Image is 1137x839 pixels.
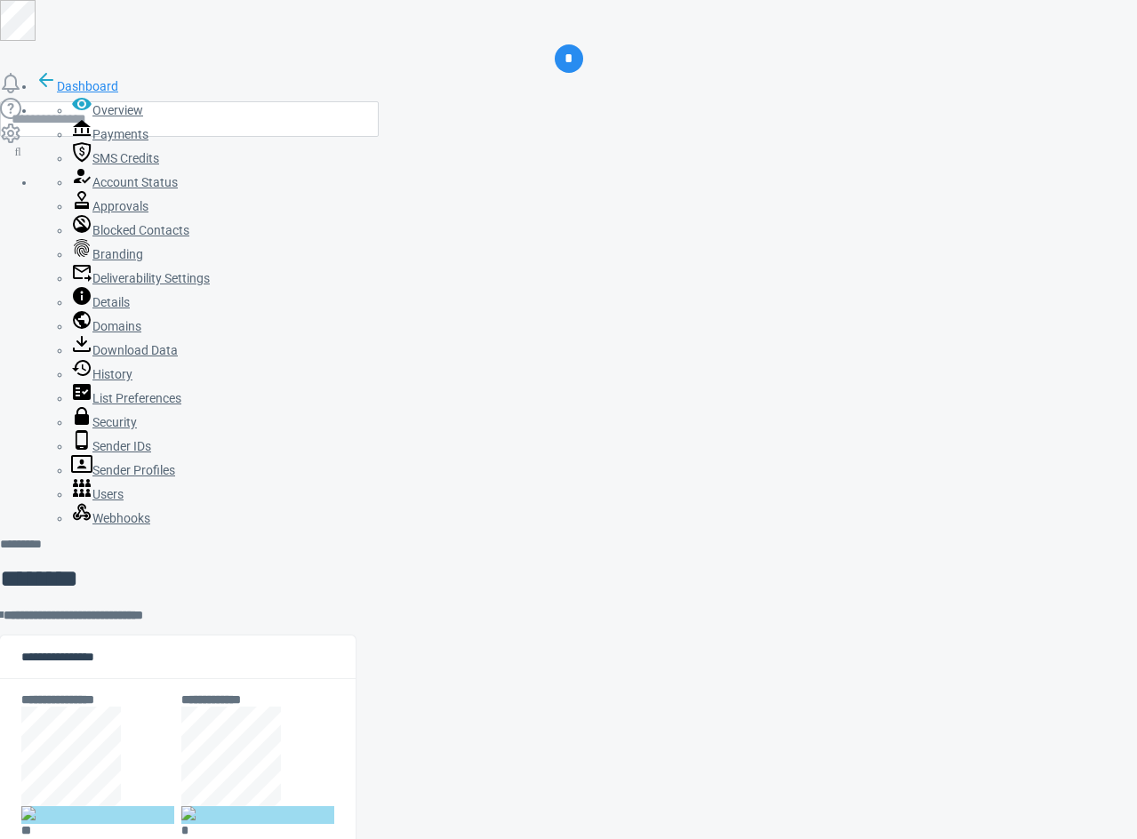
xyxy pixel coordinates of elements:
[71,103,143,117] a: Overview
[92,367,132,381] span: History
[92,463,175,477] span: Sender Profiles
[92,103,143,117] span: Overview
[92,319,141,333] span: Domains
[57,79,118,93] span: Dashboard
[92,127,148,141] span: Payments
[92,295,130,309] span: Details
[71,223,189,237] a: Blocked Contacts
[92,511,150,525] span: Webhooks
[71,487,124,501] a: Users
[92,415,137,429] span: Security
[71,319,141,333] a: Domains
[71,439,151,453] a: Sender IDs
[71,295,130,309] a: Details
[71,199,148,213] a: Approvals
[71,415,137,429] a: Security
[92,439,151,453] span: Sender IDs
[92,247,143,261] span: Branding
[181,806,196,820] img: pp-unlimited-act.png
[92,223,189,237] span: Blocked Contacts
[92,343,178,357] span: Download Data
[92,175,178,189] span: Account Status
[92,151,159,165] span: SMS Credits
[71,511,150,525] a: Webhooks
[36,79,118,93] a: Dashboard
[92,271,210,285] span: Deliverability Settings
[92,487,124,501] span: Users
[71,271,210,285] a: Deliverability Settings
[71,463,175,477] a: Sender Profiles
[71,391,181,405] a: List Preferences
[92,199,148,213] span: Approvals
[71,247,143,261] a: Branding
[71,127,148,141] a: Payments
[71,151,159,165] a: SMS Credits
[71,343,178,357] a: Download Data
[71,175,178,189] a: Account Status
[92,391,181,405] span: List Preferences
[21,806,36,820] img: pp-contact-act.png
[71,367,132,381] a: History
